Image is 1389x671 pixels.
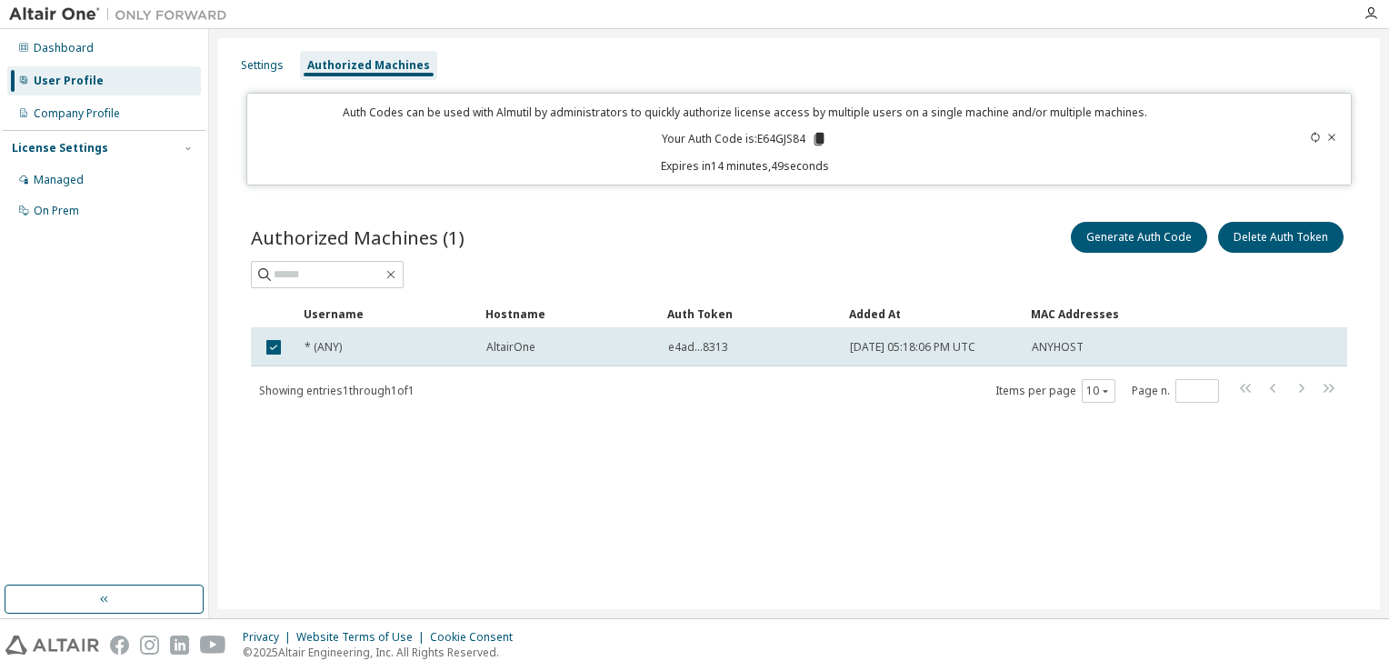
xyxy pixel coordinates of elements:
div: Authorized Machines [307,58,430,73]
button: Delete Auth Token [1218,222,1344,253]
div: Company Profile [34,106,120,121]
span: e4ad...8313 [668,340,728,355]
p: © 2025 Altair Engineering, Inc. All Rights Reserved. [243,645,524,660]
div: Hostname [485,299,653,328]
div: Privacy [243,630,296,645]
img: linkedin.svg [170,636,189,655]
div: User Profile [34,74,104,88]
button: 10 [1086,384,1111,398]
img: youtube.svg [200,636,226,655]
div: Username [304,299,471,328]
button: Generate Auth Code [1071,222,1207,253]
span: AltairOne [486,340,535,355]
span: * (ANY) [305,340,342,355]
p: Auth Codes can be used with Almutil by administrators to quickly authorize license access by mult... [258,105,1232,120]
span: ANYHOST [1032,340,1084,355]
div: Managed [34,173,84,187]
div: Website Terms of Use [296,630,430,645]
img: altair_logo.svg [5,636,99,655]
p: Expires in 14 minutes, 49 seconds [258,158,1232,174]
span: [DATE] 05:18:06 PM UTC [850,340,975,355]
div: MAC Addresses [1031,299,1162,328]
p: Your Auth Code is: E64GJS84 [662,131,827,147]
div: On Prem [34,204,79,218]
img: instagram.svg [140,636,159,655]
div: License Settings [12,141,108,155]
span: Page n. [1132,379,1219,403]
img: facebook.svg [110,636,129,655]
div: Added At [849,299,1016,328]
div: Settings [241,58,284,73]
span: Items per page [995,379,1115,403]
div: Cookie Consent [430,630,524,645]
img: Altair One [9,5,236,24]
div: Dashboard [34,41,94,55]
div: Auth Token [667,299,834,328]
span: Showing entries 1 through 1 of 1 [259,383,415,398]
span: Authorized Machines (1) [251,225,465,250]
